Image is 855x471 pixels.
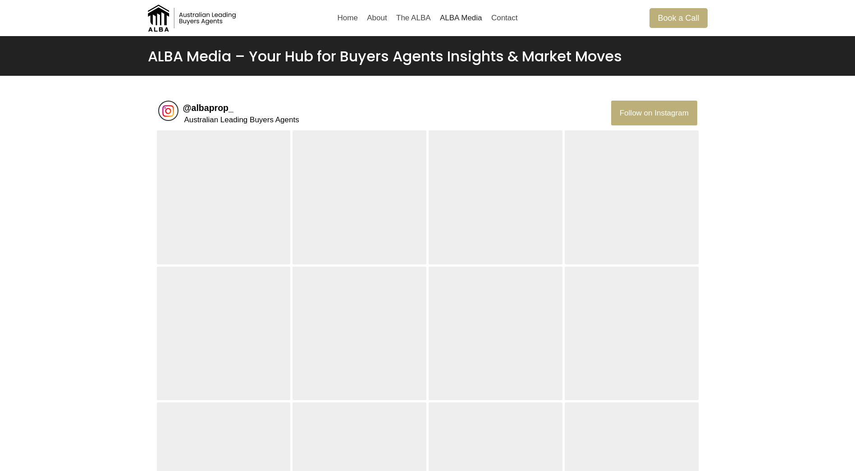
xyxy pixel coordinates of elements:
[649,8,707,28] a: Book a Call
[184,115,299,124] span: Australian Leading Buyers Agents
[183,103,192,113] span: @
[148,5,238,32] img: Australian Leading Buyers Agents
[148,48,708,65] h1: ALBA Media – Your Hub for Buyers Agents Insights & Market Moves
[487,7,522,29] a: Contact
[392,7,435,29] a: The ALBA
[333,7,522,29] nav: Primary Navigation
[362,7,392,29] a: About
[333,7,362,29] a: Home
[183,103,233,113] a: @albaprop_
[435,7,487,29] a: ALBA Media
[161,104,175,118] img: albaprop_'s profile picture
[611,101,697,125] button: Follow albaprop_ on Instagram
[192,103,233,113] span: albaprop_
